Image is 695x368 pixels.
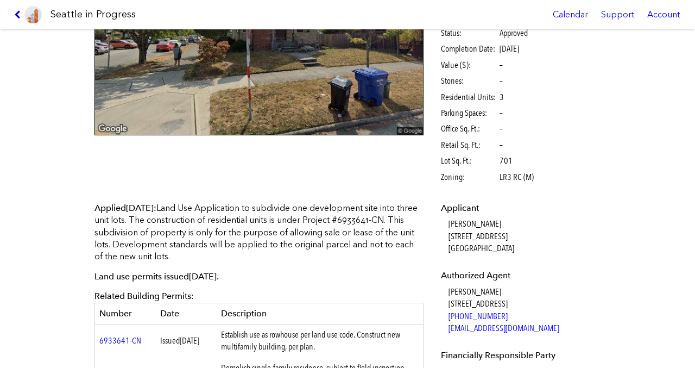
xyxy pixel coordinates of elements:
[441,27,498,39] span: Status:
[500,59,503,71] span: –
[441,270,598,282] dt: Authorized Agent
[500,91,504,103] span: 3
[441,171,498,183] span: Zoning:
[156,325,217,358] td: Issued
[94,271,424,283] p: Land use permits issued .
[189,271,217,282] span: [DATE]
[500,43,519,54] span: [DATE]
[99,335,141,346] a: 6933641-CN
[448,218,598,254] dd: [PERSON_NAME] [STREET_ADDRESS] [GEOGRAPHIC_DATA]
[217,325,424,358] td: Establish use as rowhouse per land use code. Construct new multifamily building, per plan.
[441,43,498,55] span: Completion Date:
[448,311,508,321] a: [PHONE_NUMBER]
[94,291,194,301] span: Related Building Permits:
[95,303,156,324] th: Number
[500,123,503,135] span: –
[441,59,498,71] span: Value ($):
[441,123,498,135] span: Office Sq. Ft.:
[441,139,498,151] span: Retail Sq. Ft.:
[441,350,598,361] dt: Financially Responsible Party
[441,155,498,167] span: Lot Sq. Ft.:
[441,202,598,214] dt: Applicant
[500,139,503,151] span: –
[500,155,513,167] span: 701
[441,91,498,103] span: Residential Units:
[500,27,528,39] span: Approved
[156,303,217,324] th: Date
[24,6,42,23] img: favicon-96x96.png
[441,75,498,87] span: Stories:
[94,203,156,213] span: Applied :
[217,303,424,324] th: Description
[500,107,503,119] span: –
[500,171,534,183] span: LR3 RC (M)
[448,286,598,335] dd: [PERSON_NAME] [STREET_ADDRESS]
[441,107,498,119] span: Parking Spaces:
[126,203,154,213] span: [DATE]
[94,202,424,263] p: Land Use Application to subdivide one development site into three unit lots. The construction of ...
[180,335,199,346] span: [DATE]
[448,323,559,333] a: [EMAIL_ADDRESS][DOMAIN_NAME]
[500,75,503,87] span: –
[50,8,136,21] h1: Seattle in Progress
